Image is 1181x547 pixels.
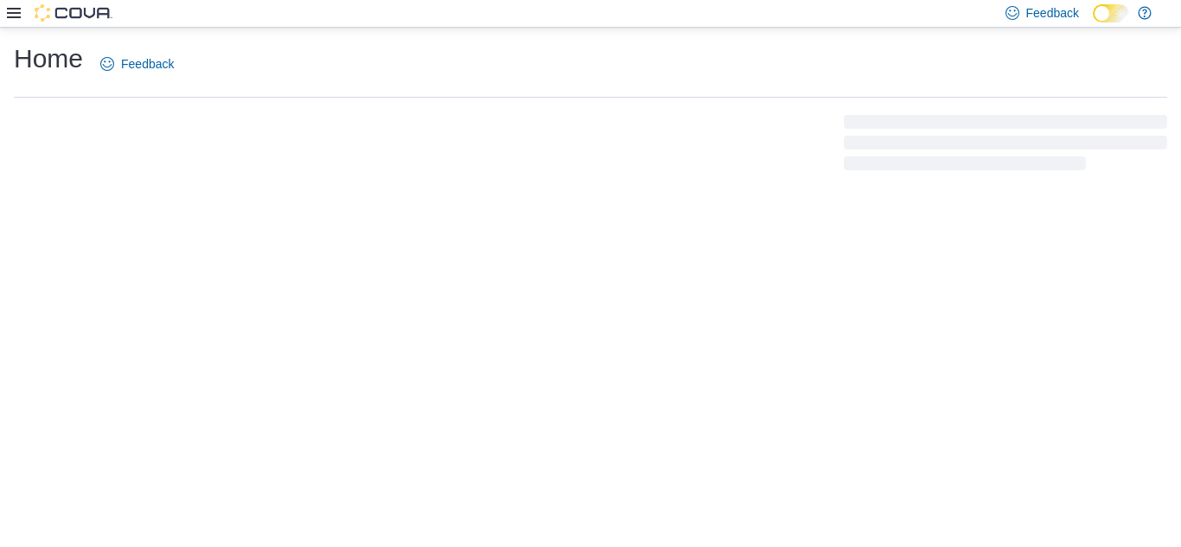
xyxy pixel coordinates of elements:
[1093,4,1129,22] input: Dark Mode
[93,47,181,81] a: Feedback
[14,41,83,76] h1: Home
[1026,4,1079,22] span: Feedback
[35,4,112,22] img: Cova
[844,118,1167,174] span: Loading
[121,55,174,73] span: Feedback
